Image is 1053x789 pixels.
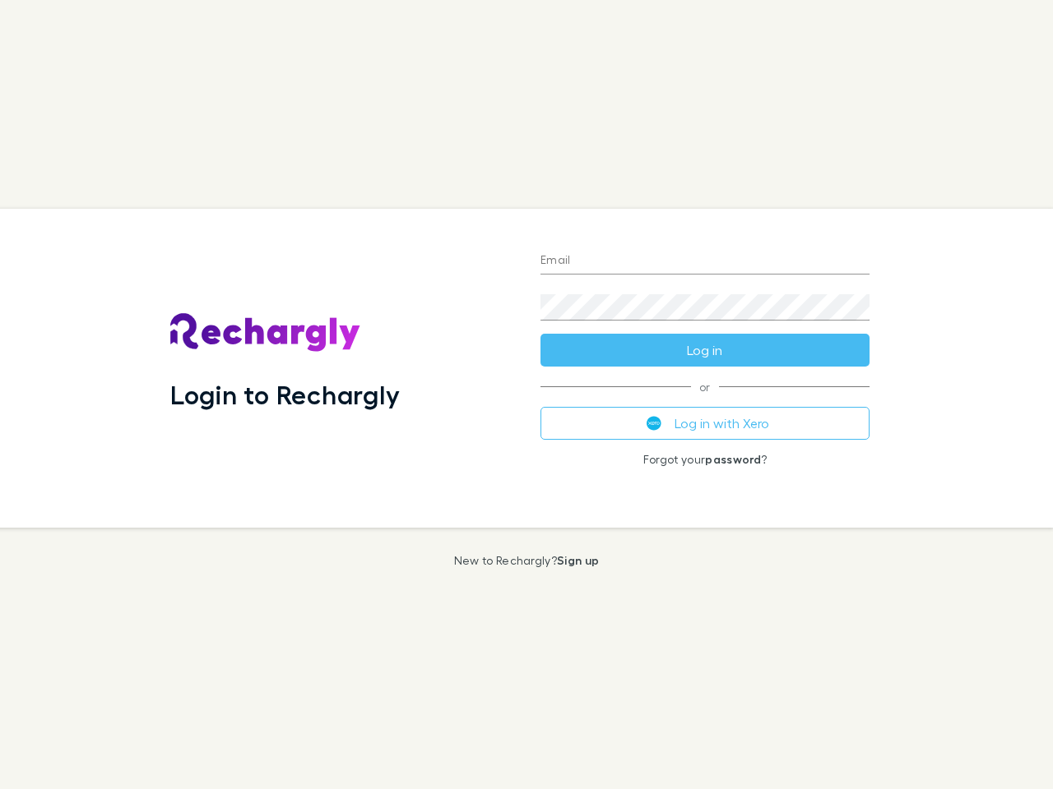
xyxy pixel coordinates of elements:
a: Sign up [557,553,599,567]
p: New to Rechargly? [454,554,600,567]
button: Log in [540,334,870,367]
p: Forgot your ? [540,453,870,466]
a: password [705,452,761,466]
h1: Login to Rechargly [170,379,400,410]
img: Xero's logo [647,416,661,431]
img: Rechargly's Logo [170,313,361,353]
button: Log in with Xero [540,407,870,440]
